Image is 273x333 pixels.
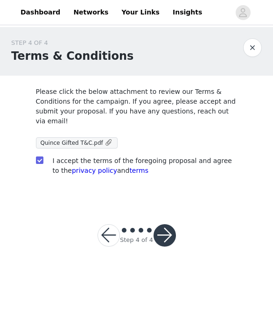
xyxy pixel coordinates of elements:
[238,5,247,20] div: avatar
[36,87,238,126] p: Please click the below attachment to review our Terms & Conditions for the campaign. If you agree...
[41,140,103,146] span: Quince Gifted T&C.pdf
[167,2,208,23] a: Insights
[53,157,232,174] span: I accept the terms of the foregoing proposal and agree to the and
[72,167,117,174] a: privacy policy
[129,167,148,174] a: terms
[116,2,165,23] a: Your Links
[11,48,133,64] h1: Terms & Conditions
[15,2,66,23] a: Dashboard
[11,38,133,48] div: STEP 4 OF 4
[37,138,117,148] a: Quince Gifted T&C.pdf
[120,235,153,245] div: Step 4 of 4
[68,2,114,23] a: Networks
